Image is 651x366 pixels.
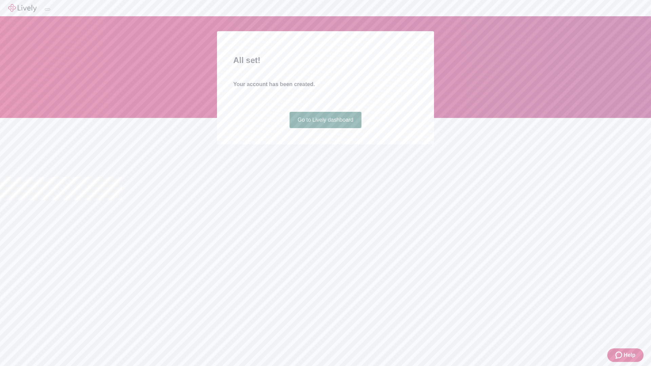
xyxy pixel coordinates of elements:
[233,80,418,88] h4: Your account has been created.
[233,54,418,66] h2: All set!
[615,351,624,359] svg: Zendesk support icon
[607,348,644,362] button: Zendesk support iconHelp
[290,112,362,128] a: Go to Lively dashboard
[8,4,37,12] img: Lively
[624,351,635,359] span: Help
[45,8,50,11] button: Log out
